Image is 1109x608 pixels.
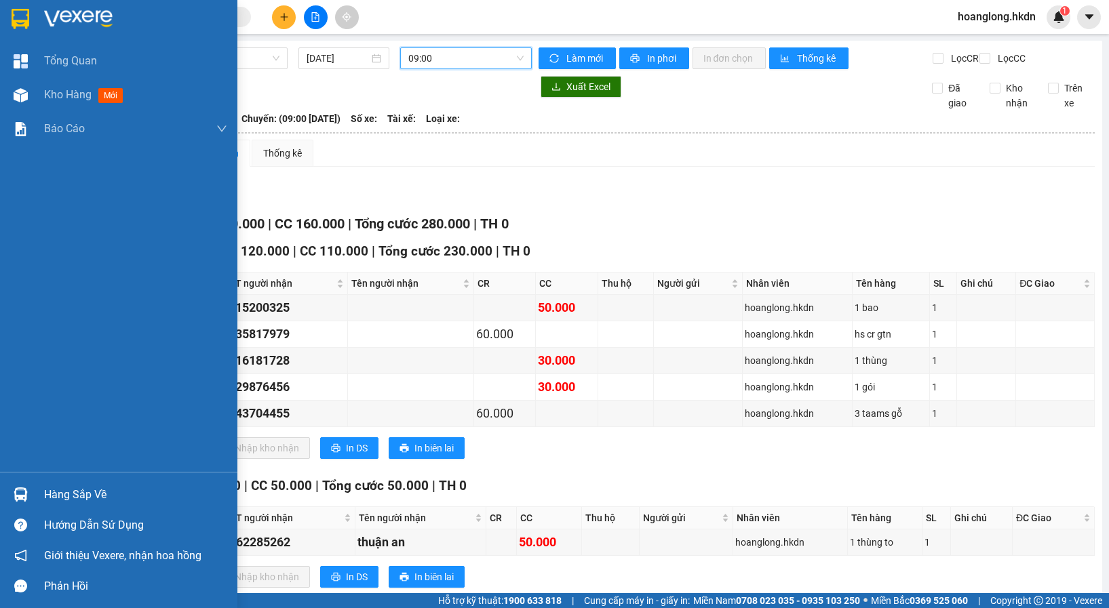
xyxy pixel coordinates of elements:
[745,380,849,394] div: hoanglong.hkdn
[331,572,341,583] span: printer
[930,272,957,295] th: SL
[315,478,319,493] span: |
[848,507,922,529] th: Tên hàng
[551,82,561,93] span: download
[1062,6,1067,16] span: 1
[224,510,341,525] span: SĐT người nhận
[1016,510,1081,525] span: ĐC Giao
[209,566,310,588] button: downloadNhập kho nhận
[220,321,349,348] td: 0935817979
[346,441,368,455] span: In DS
[342,12,351,22] span: aim
[946,51,981,66] span: Lọc CR
[1083,11,1095,23] span: caret-down
[251,478,312,493] span: CC 50.000
[263,146,302,161] div: Thống kê
[733,507,848,529] th: Nhân viên
[1000,81,1037,110] span: Kho nhận
[221,243,290,259] span: CR 120.000
[44,88,92,101] span: Kho hàng
[925,535,948,550] div: 1
[14,519,27,531] span: question-circle
[220,529,355,556] td: 0362285262
[44,515,227,535] div: Hướng dẫn sử dụng
[348,216,351,232] span: |
[619,47,689,69] button: printerIn phơi
[473,216,477,232] span: |
[855,300,927,315] div: 1 bao
[932,380,954,394] div: 1
[223,276,334,291] span: SĐT người nhận
[745,300,849,315] div: hoanglong.hkdn
[389,437,465,459] button: printerIn biên lai
[44,576,227,596] div: Phản hồi
[244,478,248,493] span: |
[222,351,346,370] div: 0916181728
[272,5,296,29] button: plus
[222,378,346,397] div: 0329876456
[519,533,579,552] div: 50.000
[797,51,838,66] span: Thống kê
[736,595,860,606] strong: 0708 023 035 - 0935 103 250
[220,374,349,401] td: 0329876456
[978,593,980,608] span: |
[572,593,574,608] span: |
[1060,6,1070,16] sup: 1
[357,533,484,552] div: thuận an
[951,507,1013,529] th: Ghi chú
[855,406,927,421] div: 3 taams gỗ
[538,378,596,397] div: 30.000
[584,593,690,608] span: Cung cấp máy in - giấy in:
[438,593,562,608] span: Hỗ trợ kỹ thuật:
[855,327,927,342] div: hs cr gtn
[947,8,1047,25] span: hoanglong.hkdn
[355,529,487,556] td: thuận an
[932,327,954,342] div: 1
[293,243,296,259] span: |
[426,111,460,126] span: Loại xe:
[630,54,642,64] span: printer
[400,572,409,583] span: printer
[414,441,454,455] span: In biên lai
[44,547,201,564] span: Giới thiệu Vexere, nhận hoa hồng
[486,507,517,529] th: CR
[1034,596,1043,605] span: copyright
[14,487,28,502] img: warehouse-icon
[643,510,719,525] span: Người gửi
[932,353,954,368] div: 1
[44,52,97,69] span: Tổng Quan
[268,216,271,232] span: |
[14,54,28,68] img: dashboard-icon
[922,507,951,529] th: SL
[910,595,968,606] strong: 0369 525 060
[320,566,378,588] button: printerIn DS
[14,88,28,102] img: warehouse-icon
[853,272,930,295] th: Tên hàng
[855,380,927,394] div: 1 gói
[598,272,653,295] th: Thu hộ
[222,325,346,344] div: 0935817979
[932,406,954,421] div: 1
[14,549,27,562] span: notification
[780,54,792,64] span: bar-chart
[541,76,621,98] button: downloadXuất Excel
[216,123,227,134] span: down
[222,298,346,317] div: 0915200325
[582,507,640,529] th: Thu hộ
[275,216,345,232] span: CC 160.000
[863,598,868,603] span: ⚪️
[241,111,341,126] span: Chuyến: (09:00 [DATE])
[351,276,459,291] span: Tên người nhận
[1053,11,1065,23] img: icon-new-feature
[538,351,596,370] div: 30.000
[1019,276,1081,291] span: ĐC Giao
[536,272,598,295] th: CC
[12,9,29,29] img: logo-vxr
[372,243,375,259] span: |
[222,533,352,552] div: 0362285262
[359,510,473,525] span: Tên người nhận
[745,406,849,421] div: hoanglong.hkdn
[1077,5,1101,29] button: caret-down
[387,111,416,126] span: Tài xế:
[378,243,492,259] span: Tổng cước 230.000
